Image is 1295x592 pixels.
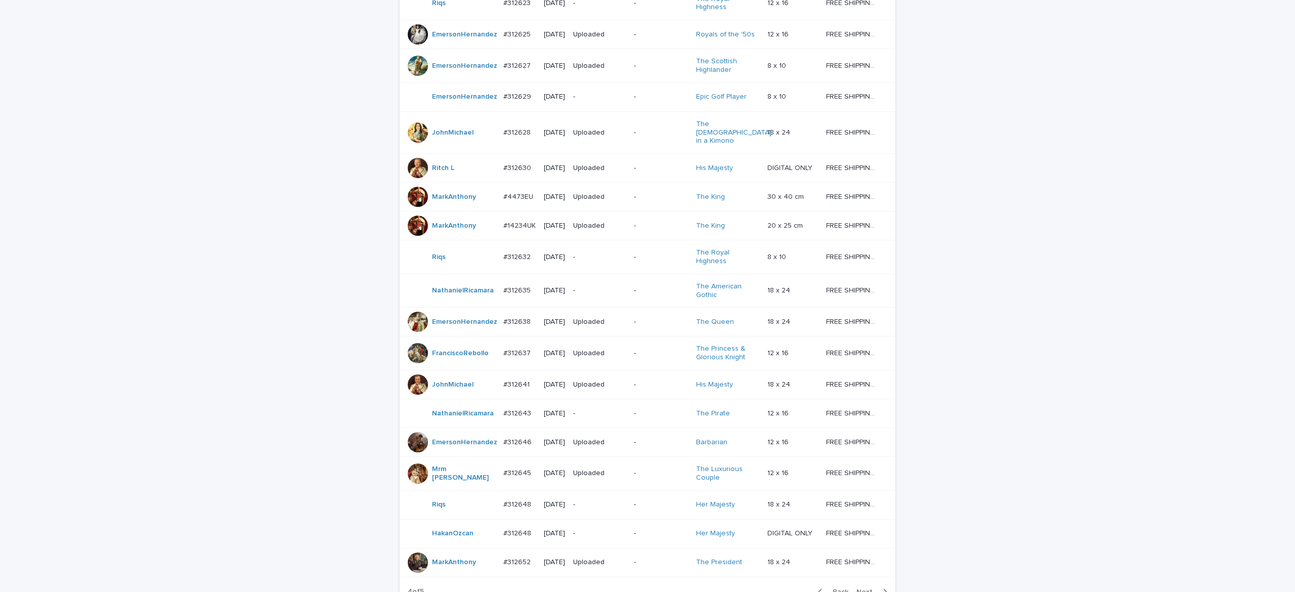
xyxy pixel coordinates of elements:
[503,284,533,295] p: #312635
[826,251,881,262] p: FREE SHIPPING - preview in 1-2 business days, after your approval delivery will take 5-10 b.d.
[573,286,626,295] p: -
[634,193,688,201] p: -
[696,248,759,266] a: The Royal Highness
[544,129,565,137] p: [DATE]
[503,498,533,509] p: #312648
[400,82,895,111] tr: EmersonHernandez #312629#312629 [DATE]--Epic Golf Player 8 x 108 x 10 FREE SHIPPING - preview in ...
[634,380,688,389] p: -
[634,500,688,509] p: -
[503,126,533,137] p: #312628
[400,336,895,370] tr: FranciscoRebollo #312637#312637 [DATE]Uploaded-The Princess & Glorious Knight 12 x 1612 x 16 FREE...
[544,193,565,201] p: [DATE]
[696,345,759,362] a: The Princess & Glorious Knight
[573,469,626,478] p: Uploaded
[503,162,533,173] p: #312630
[826,556,881,567] p: FREE SHIPPING - preview in 1-2 business days, after your approval delivery will take 5-10 b.d.
[503,378,532,389] p: #312641
[634,349,688,358] p: -
[573,409,626,418] p: -
[503,436,534,447] p: #312646
[573,438,626,447] p: Uploaded
[826,498,881,509] p: FREE SHIPPING - preview in 1-2 business days, after your approval delivery will take 5-10 b.d.
[826,407,881,418] p: FREE SHIPPING - preview in 1-2 business days, after your approval delivery will take 5-10 b.d.
[432,349,489,358] a: FranciscoRebollo
[544,318,565,326] p: [DATE]
[544,349,565,358] p: [DATE]
[826,126,881,137] p: FREE SHIPPING - preview in 1-2 business days, after your approval delivery will take 5-10 b.d.
[544,409,565,418] p: [DATE]
[767,191,806,201] p: 30 x 40 cm
[696,193,725,201] a: The King
[503,556,533,567] p: #312652
[634,529,688,538] p: -
[432,164,454,173] a: Ritch L
[634,438,688,447] p: -
[432,222,476,230] a: MarkAnthony
[503,191,535,201] p: #4473EU
[503,467,533,478] p: #312645
[400,111,895,153] tr: JohnMichael #312628#312628 [DATE]Uploaded-The [DEMOGRAPHIC_DATA] in a Kimono 18 x 2418 x 24 FREE ...
[432,529,473,538] a: HakanOzcan
[400,240,895,274] tr: Riqs #312632#312632 [DATE]--The Royal Highness 8 x 108 x 10 FREE SHIPPING - preview in 1-2 busine...
[544,30,565,39] p: [DATE]
[767,527,814,538] p: DIGITAL ONLY
[573,164,626,173] p: Uploaded
[767,467,791,478] p: 12 x 16
[826,162,881,173] p: FREE SHIPPING - preview in 1-2 business days, after your approval delivery will take 5-10 b.d.
[696,380,733,389] a: His Majesty
[400,183,895,212] tr: MarkAnthony #4473EU#4473EU [DATE]Uploaded-The King 30 x 40 cm30 x 40 cm FREE SHIPPING - preview i...
[400,274,895,308] tr: NathanielRicamara #312635#312635 [DATE]--The American Gothic 18 x 2418 x 24 FREE SHIPPING - previ...
[767,28,791,39] p: 12 x 16
[573,30,626,39] p: Uploaded
[544,286,565,295] p: [DATE]
[696,282,759,300] a: The American Gothic
[400,428,895,456] tr: EmersonHernandez #312646#312646 [DATE]Uploaded-Barbarian 12 x 1612 x 16 FREE SHIPPING - preview i...
[826,284,881,295] p: FREE SHIPPING - preview in 1-2 business days, after your approval delivery will take 5-10 b.d.
[634,62,688,70] p: -
[544,558,565,567] p: [DATE]
[826,60,881,70] p: FREE SHIPPING - preview in 1-2 business days, after your approval delivery will take 5-10 b.d.
[544,93,565,101] p: [DATE]
[573,129,626,137] p: Uploaded
[432,318,497,326] a: EmersonHernandez
[544,222,565,230] p: [DATE]
[573,529,626,538] p: -
[573,558,626,567] p: Uploaded
[634,558,688,567] p: -
[826,316,881,326] p: FREE SHIPPING - preview in 1-2 business days, after your approval delivery will take 5-10 b.d.
[432,409,494,418] a: NathanielRicamara
[432,253,446,262] a: Riqs
[432,500,446,509] a: Riqs
[826,28,881,39] p: FREE SHIPPING - preview in 1-2 business days, after your approval delivery will take 5-10 b.d.
[400,490,895,519] tr: Riqs #312648#312648 [DATE]--Her Majesty 18 x 2418 x 24 FREE SHIPPING - preview in 1-2 business da...
[573,349,626,358] p: Uploaded
[503,220,538,230] p: #14234UK
[826,347,881,358] p: FREE SHIPPING - preview in 1-2 business days, after your approval delivery will take 5-10 b.d.
[432,286,494,295] a: NathanielRicamara
[432,380,473,389] a: JohnMichael
[696,438,727,447] a: Barbarian
[826,527,881,538] p: FREE SHIPPING - preview in 1-2 business days, after your approval delivery will take 5-10 b.d.
[573,380,626,389] p: Uploaded
[696,164,733,173] a: His Majesty
[432,193,476,201] a: MarkAnthony
[826,467,881,478] p: FREE SHIPPING - preview in 1-2 business days, after your approval delivery will take 5-10 b.d.
[767,91,788,101] p: 8 x 10
[826,220,881,230] p: FREE SHIPPING - preview in 1-2 business days, after your approval delivery will take 10-12 busine...
[503,28,533,39] p: #312625
[826,378,881,389] p: FREE SHIPPING - preview in 1-2 business days, after your approval delivery will take 5-10 b.d.
[767,126,792,137] p: 18 x 24
[503,251,533,262] p: #312632
[634,409,688,418] p: -
[634,253,688,262] p: -
[826,436,881,447] p: FREE SHIPPING - preview in 1-2 business days, after your approval delivery will take 5-10 b.d.
[503,347,533,358] p: #312637
[400,370,895,399] tr: JohnMichael #312641#312641 [DATE]Uploaded-His Majesty 18 x 2418 x 24 FREE SHIPPING - preview in 1...
[400,548,895,577] tr: MarkAnthony #312652#312652 [DATE]Uploaded-The President 18 x 2418 x 24 FREE SHIPPING - preview in...
[544,469,565,478] p: [DATE]
[573,500,626,509] p: -
[503,316,533,326] p: #312638
[573,62,626,70] p: Uploaded
[544,164,565,173] p: [DATE]
[696,500,735,509] a: Her Majesty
